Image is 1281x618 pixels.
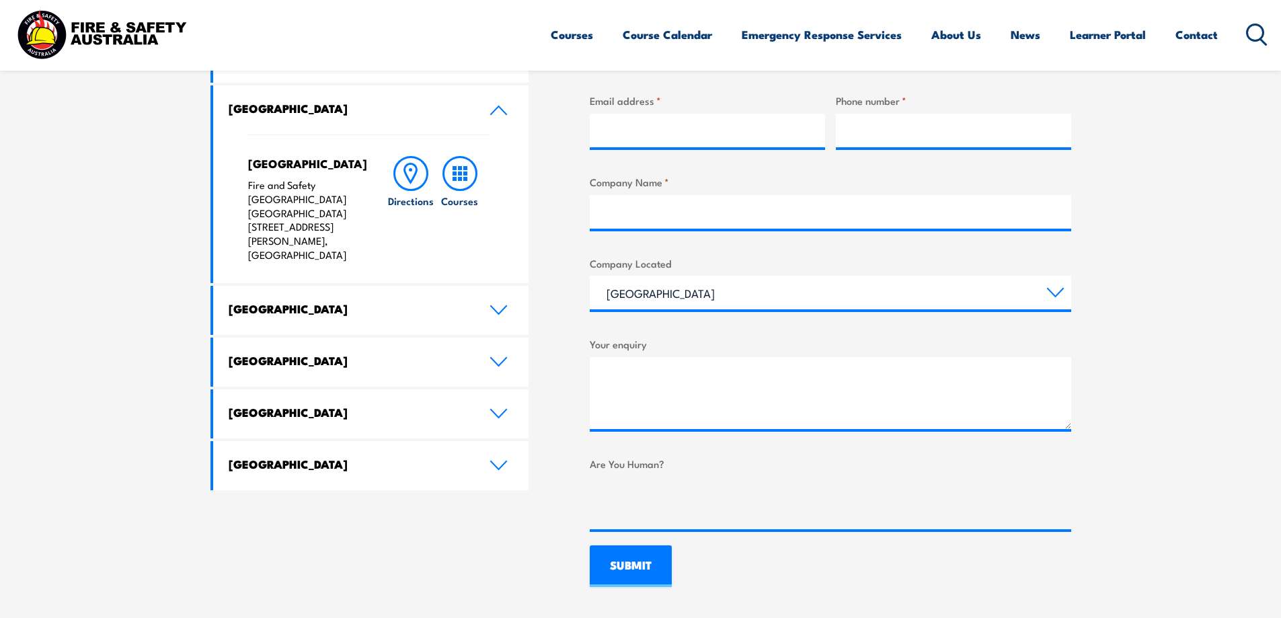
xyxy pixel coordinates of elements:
a: Directions [387,156,435,262]
label: Your enquiry [590,336,1071,352]
a: Courses [551,17,593,52]
h4: [GEOGRAPHIC_DATA] [229,405,469,420]
a: [GEOGRAPHIC_DATA] [213,441,529,490]
label: Email address [590,93,825,108]
a: [GEOGRAPHIC_DATA] [213,85,529,134]
iframe: reCAPTCHA [590,477,794,529]
input: SUBMIT [590,545,672,587]
a: Courses [436,156,484,262]
a: Learner Portal [1070,17,1146,52]
h6: Directions [388,194,434,208]
a: [GEOGRAPHIC_DATA] [213,338,529,387]
h4: [GEOGRAPHIC_DATA] [229,101,469,116]
a: News [1011,17,1040,52]
label: Are You Human? [590,456,1071,471]
h4: [GEOGRAPHIC_DATA] [229,457,469,471]
h4: [GEOGRAPHIC_DATA] [229,301,469,316]
h4: [GEOGRAPHIC_DATA] [229,353,469,368]
a: Course Calendar [623,17,712,52]
label: Company Located [590,256,1071,271]
a: [GEOGRAPHIC_DATA] [213,389,529,438]
a: Emergency Response Services [742,17,902,52]
p: Fire and Safety [GEOGRAPHIC_DATA] [GEOGRAPHIC_DATA] [STREET_ADDRESS][PERSON_NAME], [GEOGRAPHIC_DATA] [248,178,360,262]
a: Contact [1175,17,1218,52]
label: Phone number [836,93,1071,108]
a: [GEOGRAPHIC_DATA] [213,286,529,335]
a: About Us [931,17,981,52]
label: Company Name [590,174,1071,190]
h6: Courses [441,194,478,208]
h4: [GEOGRAPHIC_DATA] [248,156,360,171]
